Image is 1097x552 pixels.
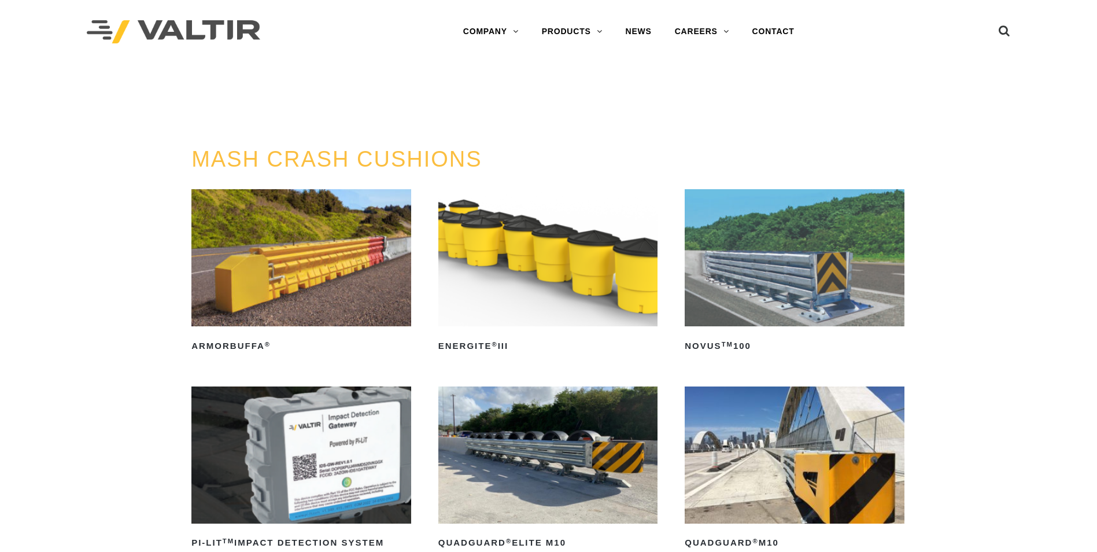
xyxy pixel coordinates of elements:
a: NOVUSTM100 [685,189,904,355]
a: COMPANY [452,20,530,43]
a: ArmorBuffa® [191,189,411,355]
img: Valtir [87,20,260,44]
sup: ® [506,538,512,544]
sup: ® [752,538,758,544]
sup: TM [722,341,733,348]
sup: ® [265,341,271,348]
a: CAREERS [663,20,741,43]
sup: ® [492,341,497,348]
a: ENERGITE®III [438,189,658,355]
h2: ENERGITE III [438,337,658,355]
h2: ArmorBuffa [191,337,411,355]
a: PRODUCTS [530,20,614,43]
a: NEWS [614,20,663,43]
a: CONTACT [741,20,806,43]
sup: TM [223,538,234,544]
h2: NOVUS 100 [685,337,904,355]
a: MASH CRASH CUSHIONS [191,147,482,171]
